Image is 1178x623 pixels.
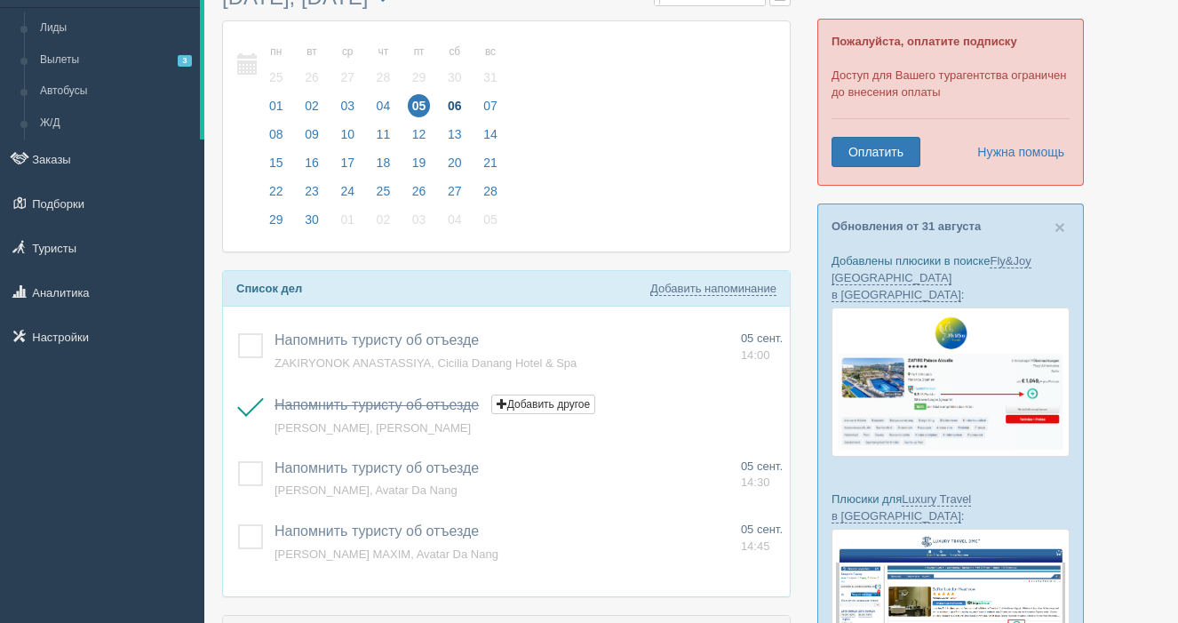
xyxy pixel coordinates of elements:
[178,55,192,67] span: 3
[259,181,293,210] a: 22
[336,208,359,231] span: 01
[832,137,920,167] a: Оплатить
[275,483,458,497] a: [PERSON_NAME], Avatar Da Nang
[474,124,503,153] a: 14
[443,44,466,60] small: сб
[330,210,364,238] a: 01
[402,96,436,124] a: 05
[236,282,302,295] b: Список дел
[372,151,395,174] span: 18
[491,395,595,414] button: Добавить другое
[300,44,323,60] small: вт
[408,208,431,231] span: 03
[265,44,288,60] small: пн
[275,397,479,412] a: Напомнить туристу об отъезде
[330,96,364,124] a: 03
[259,153,293,181] a: 15
[408,44,431,60] small: пт
[741,348,770,362] span: 14:00
[474,210,503,238] a: 05
[300,151,323,174] span: 16
[259,96,293,124] a: 01
[330,35,364,96] a: ср 27
[265,180,288,203] span: 22
[295,153,329,181] a: 16
[832,254,1031,302] a: Fly&Joy [GEOGRAPHIC_DATA] в [GEOGRAPHIC_DATA]
[295,96,329,124] a: 02
[402,210,436,238] a: 03
[443,151,466,174] span: 20
[265,66,288,89] span: 25
[300,123,323,146] span: 09
[265,208,288,231] span: 29
[275,332,479,347] a: Напомнить туристу об отъезде
[408,123,431,146] span: 12
[443,208,466,231] span: 04
[1055,218,1065,236] button: Close
[741,459,783,473] span: 05 сент.
[832,492,971,523] a: Luxury Travel в [GEOGRAPHIC_DATA]
[443,180,466,203] span: 27
[275,523,479,539] a: Напомнить туристу об отъезде
[367,124,401,153] a: 11
[402,181,436,210] a: 26
[259,124,293,153] a: 08
[408,180,431,203] span: 26
[741,331,783,363] a: 05 сент. 14:00
[265,94,288,117] span: 01
[265,123,288,146] span: 08
[408,66,431,89] span: 29
[275,421,471,435] a: [PERSON_NAME], [PERSON_NAME]
[367,96,401,124] a: 04
[295,181,329,210] a: 23
[966,137,1065,167] a: Нужна помощь
[372,44,395,60] small: чт
[443,123,466,146] span: 13
[259,35,293,96] a: пн 25
[367,210,401,238] a: 02
[275,547,498,561] a: [PERSON_NAME] MAXIM, Avatar Da Nang
[832,220,981,233] a: Обновления от 31 августа
[367,181,401,210] a: 25
[438,181,472,210] a: 27
[336,44,359,60] small: ср
[832,252,1070,303] p: Добавлены плюсики в поиске :
[336,66,359,89] span: 27
[832,308,1070,457] img: fly-joy-de-proposal-crm-for-travel-agency.png
[479,44,502,60] small: вс
[367,153,401,181] a: 18
[741,475,770,489] span: 14:30
[372,208,395,231] span: 02
[372,180,395,203] span: 25
[300,180,323,203] span: 23
[479,151,502,174] span: 21
[650,282,776,296] a: Добавить напоминание
[330,124,364,153] a: 10
[402,35,436,96] a: пт 29
[336,151,359,174] span: 17
[275,356,577,370] span: ZAKIRYONOK ANASTASSIYA, Cicilia Danang Hotel & Spa
[300,66,323,89] span: 26
[479,94,502,117] span: 07
[832,491,1070,524] p: Плюсики для :
[275,460,479,475] a: Напомнить туристу об отъезде
[32,12,200,44] a: Лиды
[336,94,359,117] span: 03
[259,210,293,238] a: 29
[295,210,329,238] a: 30
[336,123,359,146] span: 10
[402,153,436,181] a: 19
[479,208,502,231] span: 05
[32,108,200,140] a: Ж/Д
[336,180,359,203] span: 24
[741,523,783,536] span: 05 сент.
[474,181,503,210] a: 28
[330,153,364,181] a: 17
[295,124,329,153] a: 09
